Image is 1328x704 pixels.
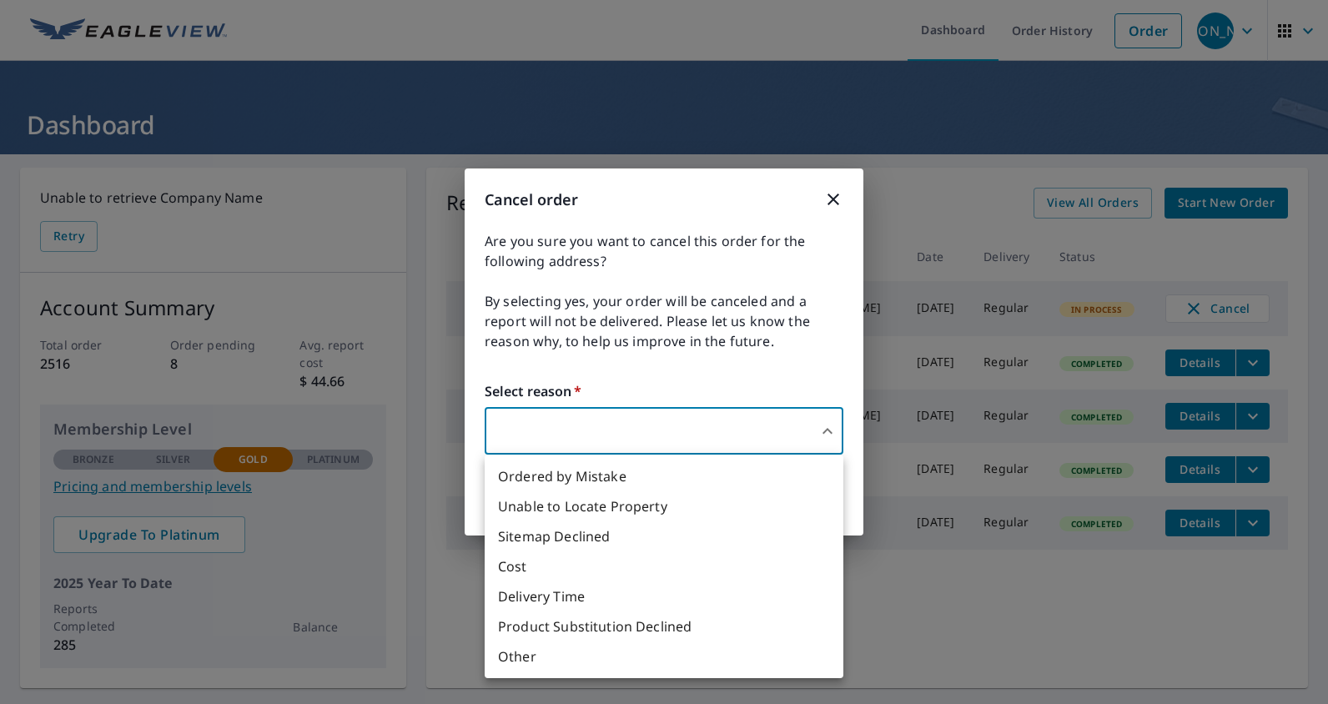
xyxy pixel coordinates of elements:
li: Product Substitution Declined [485,611,843,641]
li: Other [485,641,843,671]
li: Delivery Time [485,581,843,611]
li: Ordered by Mistake [485,461,843,491]
li: Cost [485,551,843,581]
li: Unable to Locate Property [485,491,843,521]
li: Sitemap Declined [485,521,843,551]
